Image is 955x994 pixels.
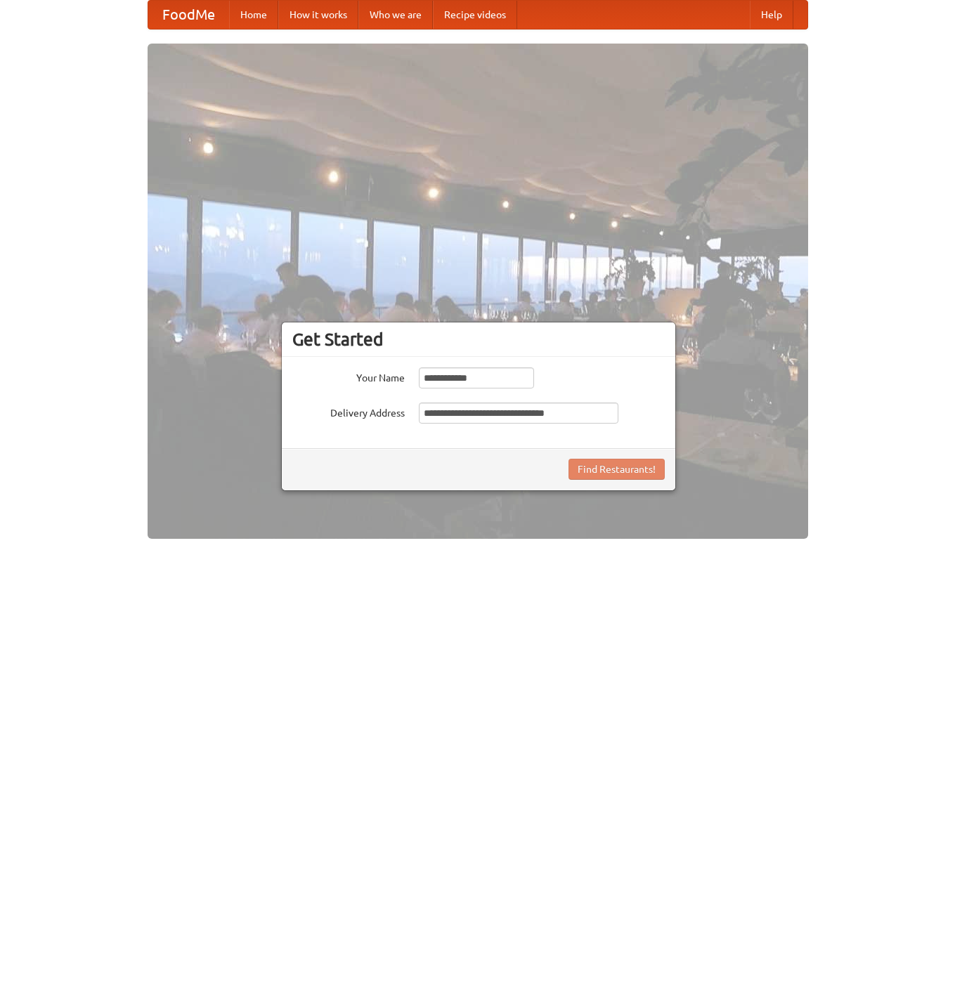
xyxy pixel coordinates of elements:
[148,1,229,29] a: FoodMe
[569,459,665,480] button: Find Restaurants!
[292,403,405,420] label: Delivery Address
[292,329,665,350] h3: Get Started
[278,1,358,29] a: How it works
[292,367,405,385] label: Your Name
[750,1,793,29] a: Help
[229,1,278,29] a: Home
[433,1,517,29] a: Recipe videos
[358,1,433,29] a: Who we are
